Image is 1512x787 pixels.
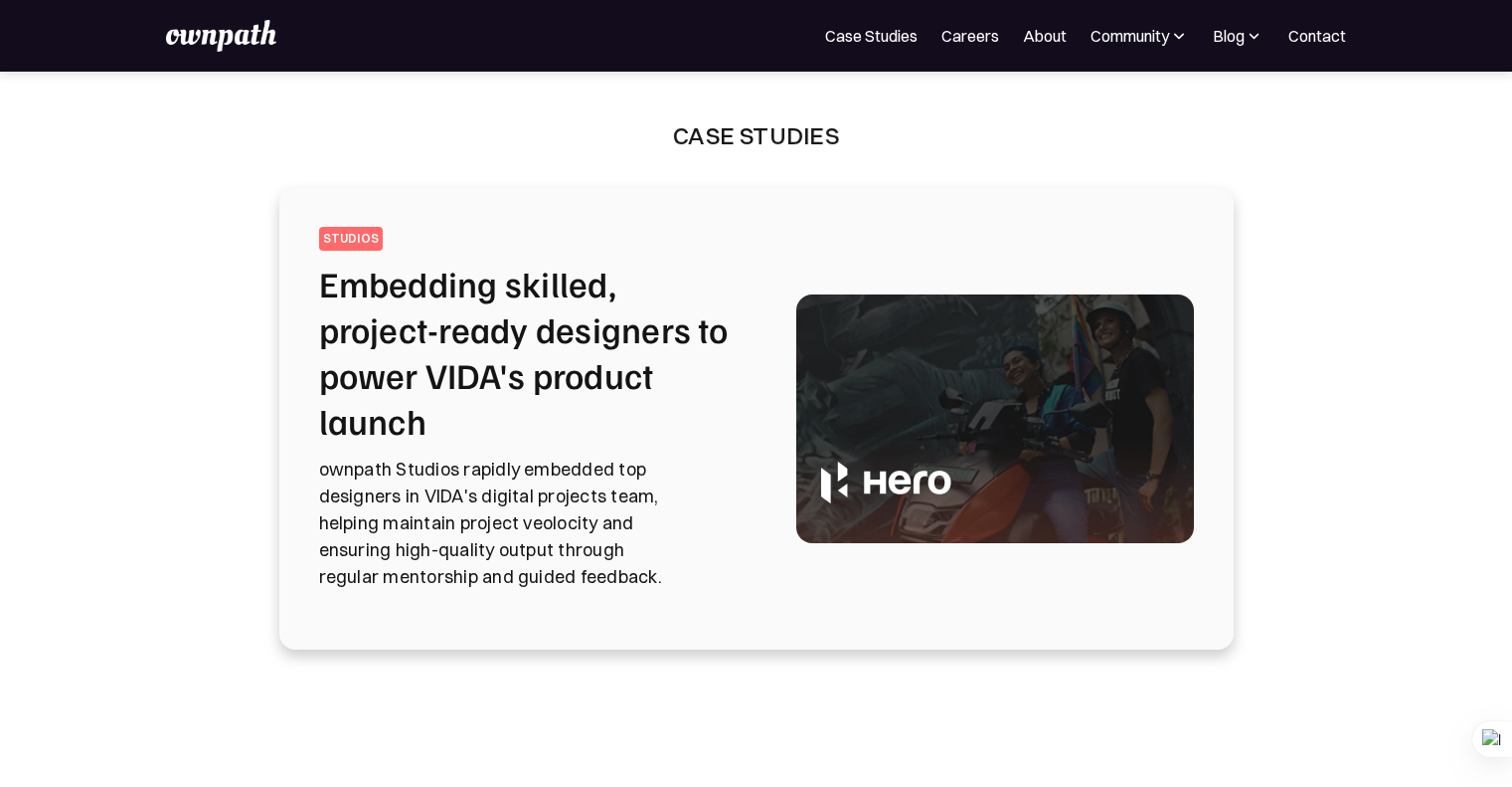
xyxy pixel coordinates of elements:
[1213,24,1245,48] div: Blog
[1091,24,1189,48] div: Community
[1091,24,1169,48] div: Community
[825,24,918,48] a: Case Studies
[319,456,749,590] p: ownpath Studios rapidly embedded top designers in VIDA's digital projects team, helping maintain ...
[1213,24,1264,48] div: Blog
[673,119,839,151] div: Case Studies
[319,227,1194,609] a: STUDIOSEmbedding skilled, project-ready designers to power VIDA's product launchownpath Studios r...
[1288,24,1346,48] a: Contact
[941,24,999,48] a: Careers
[1023,24,1067,48] a: About
[319,261,749,443] h2: Embedding skilled, project-ready designers to power VIDA's product launch
[323,231,380,247] div: STUDIOS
